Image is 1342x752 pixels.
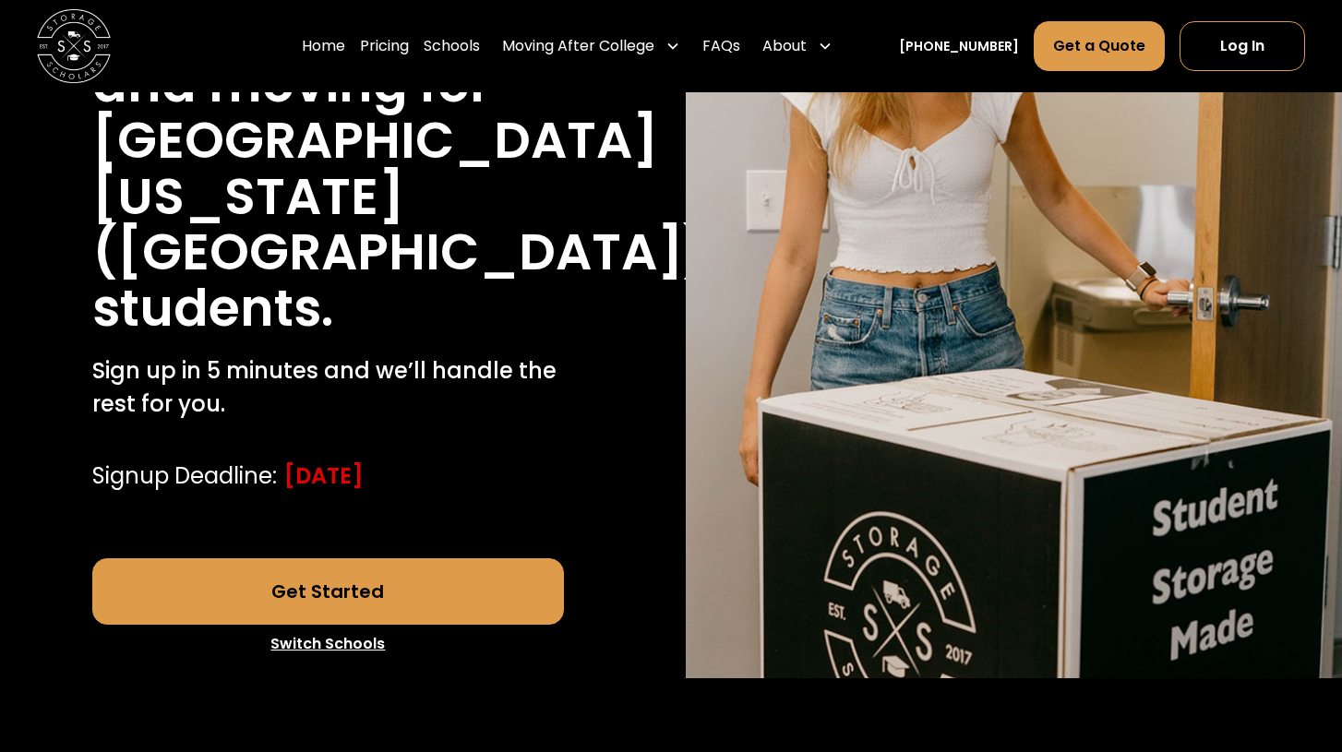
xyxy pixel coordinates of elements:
[495,20,688,72] div: Moving After College
[1180,21,1305,71] a: Log In
[755,20,840,72] div: About
[92,625,565,663] a: Switch Schools
[702,20,740,72] a: FAQs
[284,460,364,493] div: [DATE]
[502,35,654,57] div: Moving After College
[92,558,565,625] a: Get Started
[1034,21,1165,71] a: Get a Quote
[762,35,807,57] div: About
[92,354,565,421] p: Sign up in 5 minutes and we’ll handle the rest for you.
[92,281,333,337] h1: students.
[899,37,1019,56] a: [PHONE_NUMBER]
[360,20,409,72] a: Pricing
[424,20,480,72] a: Schools
[37,9,111,83] img: Storage Scholars main logo
[302,20,345,72] a: Home
[92,460,277,493] div: Signup Deadline:
[92,113,708,281] h1: [GEOGRAPHIC_DATA][US_STATE] ([GEOGRAPHIC_DATA])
